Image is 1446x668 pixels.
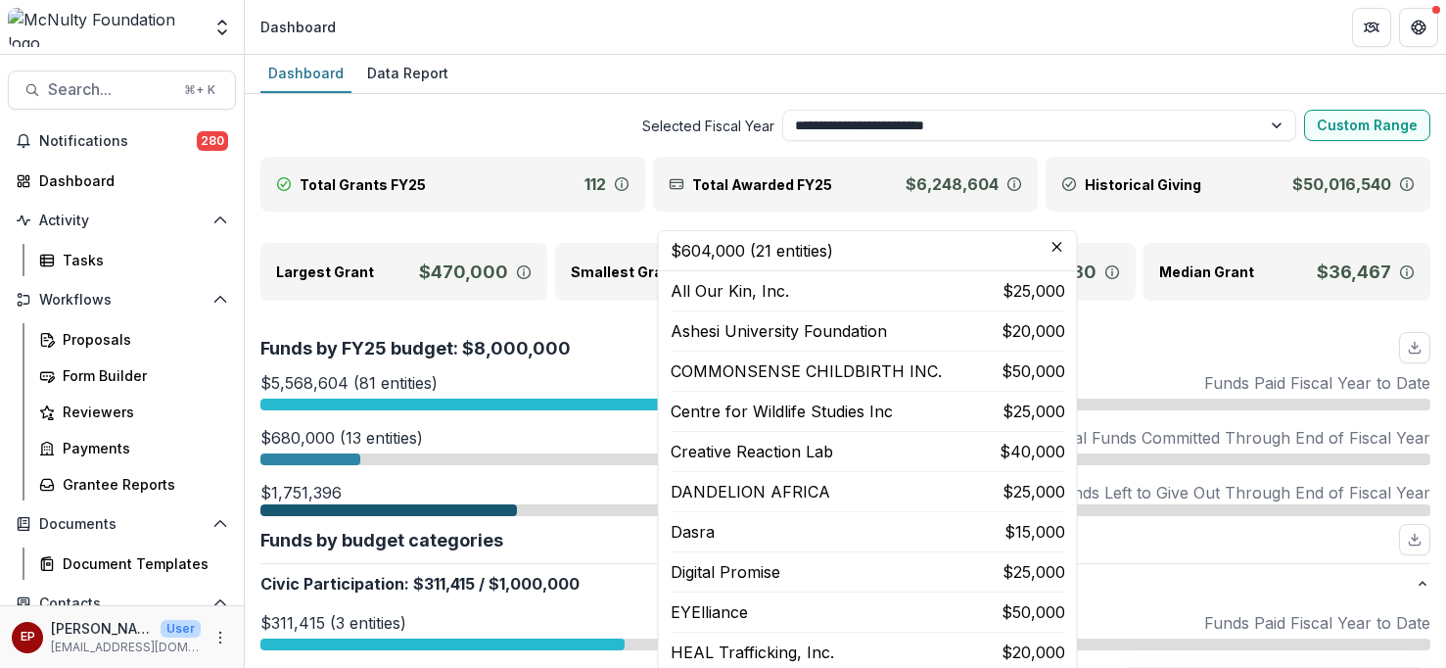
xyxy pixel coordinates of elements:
div: Proposals [63,329,220,350]
a: Payments [31,432,236,464]
p: Historical Giving [1085,174,1201,195]
p: $1,751,396 [260,481,342,504]
a: Dashboard [8,165,236,197]
p: $5,568,604 (81 entities) [260,371,438,395]
p: $311,415 (3 entities) [260,611,406,635]
div: Grantee Reports [63,474,220,495]
button: Open Workflows [8,284,236,315]
p: Smallest Grant [571,262,677,282]
span: Documents [39,516,205,533]
div: Form Builder [63,365,220,386]
nav: breadcrumb [253,13,344,41]
a: Document Templates [31,548,236,580]
div: Payments [63,438,220,458]
p: Additional Funds Committed Through End of Fiscal Year [1014,426,1430,450]
p: Total Grants FY25 [300,174,426,195]
p: $36,467 [1317,259,1391,285]
p: [EMAIL_ADDRESS][DOMAIN_NAME] [51,639,201,656]
div: Dashboard [39,170,220,191]
p: Funds by budget categories [260,527,503,553]
p: $470,000 [419,259,508,285]
p: Funds Paid Fiscal Year to Date [1204,611,1430,635]
div: Tasks [63,250,220,270]
span: Notifications [39,133,197,150]
button: Open Contacts [8,588,236,619]
div: Document Templates [63,553,220,574]
div: Dashboard [260,59,351,87]
span: Workflows [39,292,205,309]
p: Total Awarded FY25 [692,174,832,195]
p: User [161,620,201,638]
span: Activity [39,213,205,229]
p: Largest Grant [276,262,374,282]
span: $311,415 [413,572,475,596]
button: Partners [1352,8,1391,47]
p: Funds Paid Fiscal Year to Date [1204,371,1430,395]
button: Search... [8,71,236,110]
a: Proposals [31,323,236,356]
p: 112 [584,172,606,196]
a: Reviewers [31,396,236,428]
p: [PERSON_NAME] [51,618,153,639]
button: download [1399,332,1430,363]
div: Data Report [359,59,456,87]
img: McNulty Foundation logo [8,8,201,47]
button: Open Activity [8,205,236,236]
button: Open entity switcher [209,8,236,47]
span: Contacts [39,596,205,612]
p: Median Grant [1159,262,1254,282]
span: / [479,572,485,596]
p: Funds by FY25 budget: $8,000,000 [260,335,571,361]
button: Notifications280 [8,125,236,157]
div: Reviewers [63,402,220,422]
div: Dashboard [260,17,336,37]
p: Funds Left to Give Out Through End of Fiscal Year [1054,481,1430,504]
p: $6,248,604 [906,172,999,196]
p: $680,000 (13 entities) [260,426,423,450]
button: Custom Range [1304,110,1430,141]
a: Grantee Reports [31,468,236,501]
span: Search... [48,80,172,99]
button: Get Help [1399,8,1438,47]
a: Data Report [359,55,456,93]
button: Civic Participation:$311,415/$1,000,000 [260,564,1430,603]
div: ⌘ + K [180,79,219,101]
a: Tasks [31,244,236,276]
p: Civic Participation : $1,000,000 [260,572,1415,596]
p: $50,016,540 [1292,172,1391,196]
button: Open Documents [8,508,236,540]
button: More [209,626,232,649]
span: Selected Fiscal Year [260,116,774,136]
button: download [1399,524,1430,555]
a: Form Builder [31,359,236,392]
div: esther park [21,631,35,644]
span: 280 [197,131,228,151]
a: Dashboard [260,55,351,93]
